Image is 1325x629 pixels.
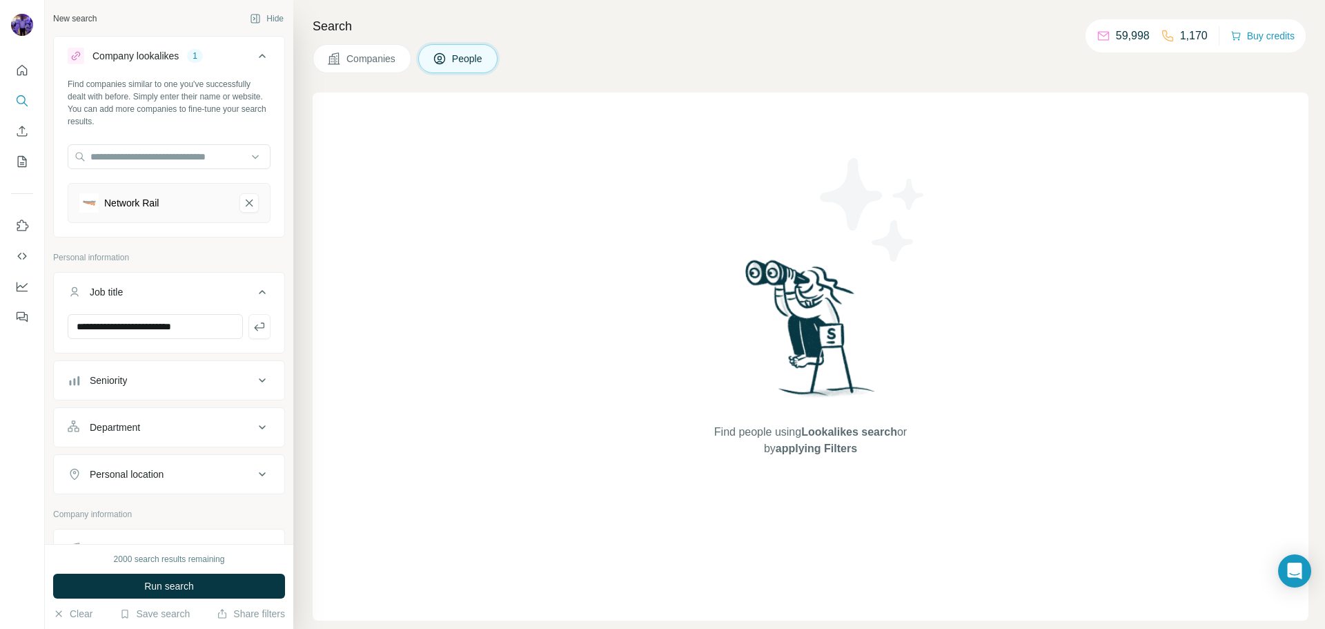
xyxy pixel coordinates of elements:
[452,52,484,66] span: People
[1278,554,1311,588] div: Open Intercom Messenger
[811,148,935,272] img: Surfe Illustration - Stars
[90,285,123,299] div: Job title
[90,374,127,387] div: Seniority
[11,119,33,144] button: Enrich CSV
[239,193,259,213] button: Network Rail-remove-button
[53,251,285,264] p: Personal information
[114,553,225,565] div: 2000 search results remaining
[144,579,194,593] span: Run search
[801,426,897,438] span: Lookalikes search
[90,467,164,481] div: Personal location
[53,607,92,621] button: Clear
[11,304,33,329] button: Feedback
[92,49,179,63] div: Company lookalikes
[54,39,284,78] button: Company lookalikes1
[313,17,1308,36] h4: Search
[739,256,883,410] img: Surfe Illustration - Woman searching with binoculars
[1116,28,1150,44] p: 59,998
[54,364,284,397] button: Seniority
[104,196,159,210] div: Network Rail
[187,50,203,62] div: 1
[11,14,33,36] img: Avatar
[54,411,284,444] button: Department
[90,420,140,434] div: Department
[53,508,285,521] p: Company information
[11,149,33,174] button: My lists
[11,244,33,269] button: Use Surfe API
[119,607,190,621] button: Save search
[240,8,293,29] button: Hide
[11,58,33,83] button: Quick start
[1230,26,1295,46] button: Buy credits
[217,607,285,621] button: Share filters
[776,443,857,454] span: applying Filters
[54,275,284,314] button: Job title
[11,213,33,238] button: Use Surfe on LinkedIn
[1180,28,1208,44] p: 1,170
[90,542,131,556] div: Company
[79,193,99,213] img: Network Rail-logo
[11,88,33,113] button: Search
[54,532,284,565] button: Company
[11,274,33,299] button: Dashboard
[68,78,271,128] div: Find companies similar to one you've successfully dealt with before. Simply enter their name or w...
[54,458,284,491] button: Personal location
[53,12,97,25] div: New search
[53,574,285,599] button: Run search
[346,52,397,66] span: Companies
[700,424,921,457] span: Find people using or by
